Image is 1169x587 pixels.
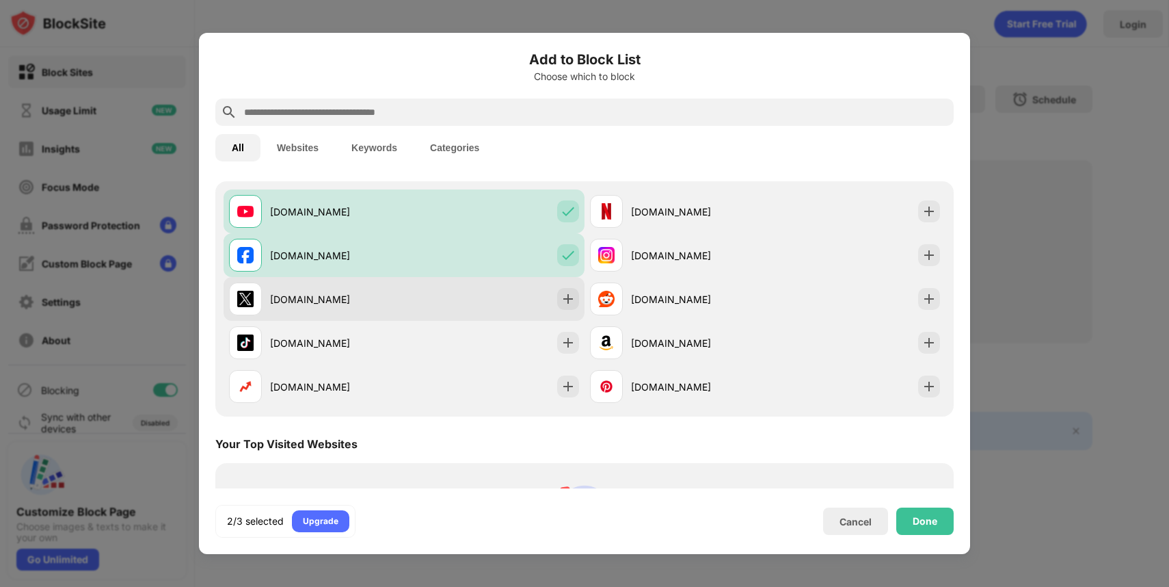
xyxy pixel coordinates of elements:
[270,380,404,394] div: [DOMAIN_NAME]
[631,248,765,263] div: [DOMAIN_NAME]
[237,291,254,307] img: favicons
[631,292,765,306] div: [DOMAIN_NAME]
[598,378,615,395] img: favicons
[237,378,254,395] img: favicons
[237,203,254,220] img: favicons
[270,205,404,219] div: [DOMAIN_NAME]
[215,134,260,161] button: All
[270,292,404,306] div: [DOMAIN_NAME]
[215,71,954,82] div: Choose which to block
[598,335,615,351] img: favicons
[237,247,254,263] img: favicons
[631,380,765,394] div: [DOMAIN_NAME]
[552,480,617,545] img: personal-suggestions.svg
[414,134,496,161] button: Categories
[913,516,937,527] div: Done
[303,514,338,528] div: Upgrade
[260,134,335,161] button: Websites
[631,336,765,350] div: [DOMAIN_NAME]
[215,437,358,451] div: Your Top Visited Websites
[598,291,615,307] img: favicons
[598,203,615,220] img: favicons
[237,335,254,351] img: favicons
[631,205,765,219] div: [DOMAIN_NAME]
[270,336,404,350] div: [DOMAIN_NAME]
[598,247,615,263] img: favicons
[221,104,237,120] img: search.svg
[270,248,404,263] div: [DOMAIN_NAME]
[839,516,872,527] div: Cancel
[335,134,414,161] button: Keywords
[215,49,954,70] h6: Add to Block List
[227,514,284,528] div: 2/3 selected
